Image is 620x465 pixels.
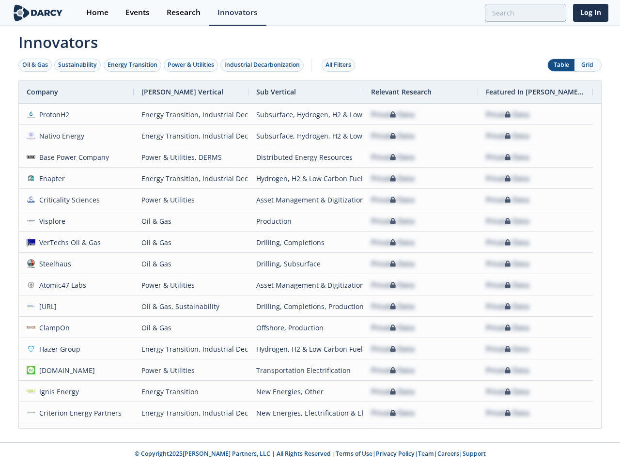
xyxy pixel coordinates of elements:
img: f59c13b7-8146-4c0f-b540-69d0cf6e4c34 [27,195,35,204]
div: Private Data [486,339,529,359]
div: Private Data [486,104,529,125]
div: Energy Transition, Industrial Decarbonization [141,339,241,359]
a: Terms of Use [336,449,372,458]
div: Events [125,9,150,16]
div: Ignis Energy [35,381,79,402]
img: ea980f56-d14e-43ae-ac21-4d173c6edf7c [27,302,35,310]
img: 1643292193689-CEP%2520Logo_PNG%5B1%5D.webp [27,408,35,417]
div: Home [86,9,108,16]
div: Private Data [486,125,529,146]
button: Energy Transition [104,59,161,72]
div: Distributed Energy Resources [256,147,356,168]
div: Drilling, Subsurface [256,253,356,274]
img: 59eaa8b6-266c-4f1e-ba6f-ba1b6cf44420 [27,387,35,396]
div: Oil & Gas [141,211,241,232]
div: Oil & Gas [141,317,241,338]
div: Power & Utilities [141,189,241,210]
img: ebe80549-b4d3-4f4f-86d6-e0c3c9b32110 [27,131,35,140]
img: 1613507502523-vertechs.jfif [27,238,35,247]
a: Privacy Policy [376,449,415,458]
div: Visplore [35,211,66,232]
div: Oil & Gas [141,232,241,253]
img: 1610735133938-Enapter.png [27,174,35,183]
div: New Energies, Electrification & Efficiency [256,403,356,423]
div: Oil & Gas, Sustainability [141,296,241,317]
a: Log In [573,4,608,22]
div: Private Data [371,104,415,125]
button: Sustainability [54,59,101,72]
div: ClampOn [35,317,70,338]
img: 66b7e4b5-dab1-4b3b-bacf-1989a15c082e [27,217,35,225]
input: Advanced Search [485,4,566,22]
div: Criticality Sciences [35,189,100,210]
div: Atomic47 Labs [35,275,87,295]
div: Energy Transition, Industrial Decarbonization [141,403,241,423]
div: Hydrogen, H2 & Low Carbon Fuels [256,339,356,359]
div: Nativo Energy [35,125,85,146]
img: steelhausinc.com.png [27,259,35,268]
div: Drilling, Completions [256,232,356,253]
div: Drilling, Completions, Production, Flaring [256,296,356,317]
div: VerTechs Oil & Gas [35,232,101,253]
div: Private Data [371,317,415,338]
div: Offshore, Production [256,317,356,338]
span: Company [27,87,58,96]
div: Private Data [371,296,415,317]
div: Private Data [486,381,529,402]
div: Power & Utilities [168,61,214,69]
div: Power & Utilities [141,424,241,445]
p: © Copyright 2025 [PERSON_NAME] Partners, LLC | All Rights Reserved | | | | | [14,449,606,458]
span: Relevant Research [371,87,432,96]
button: Industrial Decarbonization [220,59,304,72]
div: Oil & Gas [141,253,241,274]
button: Grid [574,59,601,71]
div: Criterion Energy Partners [35,403,122,423]
img: 9c95c6f0-4dc2-42bd-b77a-e8faea8af569 [27,110,35,119]
div: Private Data [371,232,415,253]
div: Private Data [486,253,529,274]
span: Sub Vertical [256,87,296,96]
div: Energy Transition, Industrial Decarbonization, Oil & Gas [141,104,241,125]
div: Private Data [371,339,415,359]
div: Private Data [486,168,529,189]
div: Private Data [371,189,415,210]
div: ClearVue Technologies [35,424,113,445]
img: 7ae5637c-d2e6-46e0-a460-825a80b343d2 [27,280,35,289]
div: Private Data [486,317,529,338]
a: Support [463,449,486,458]
div: New Energies, Other [256,381,356,402]
div: Private Data [371,147,415,168]
div: Private Data [486,360,529,381]
button: Table [548,59,574,71]
img: 1612893891037-1519912762584%5B1%5D [27,323,35,332]
div: Private Data [371,381,415,402]
div: Private Data [371,403,415,423]
a: Team [418,449,434,458]
div: Oil & Gas [22,61,48,69]
button: All Filters [322,59,355,72]
div: Power & Utilities [141,275,241,295]
span: [PERSON_NAME] Vertical [141,87,223,96]
div: Private Data [371,360,415,381]
div: Subsurface, Hydrogen, H2 & Low Carbon Fuels [256,104,356,125]
div: ProtonH2 [35,104,70,125]
div: Private Data [486,232,529,253]
div: Private Data [371,211,415,232]
div: Power & Utilities, DERMS [141,147,241,168]
div: All Filters [325,61,351,69]
span: Featured In [PERSON_NAME] Live [486,87,585,96]
div: Distributed Energy Resources [256,424,356,445]
img: logo-wide.svg [12,4,64,21]
div: Private Data [486,424,529,445]
div: Base Power Company [35,147,109,168]
div: [URL] [35,296,57,317]
div: Private Data [486,189,529,210]
a: Careers [437,449,459,458]
div: Transportation Electrification [256,360,356,381]
div: Research [167,9,201,16]
div: Private Data [486,403,529,423]
div: Sustainability [58,61,97,69]
div: Power & Utilities [141,360,241,381]
div: Steelhaus [35,253,72,274]
div: Private Data [371,424,415,445]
